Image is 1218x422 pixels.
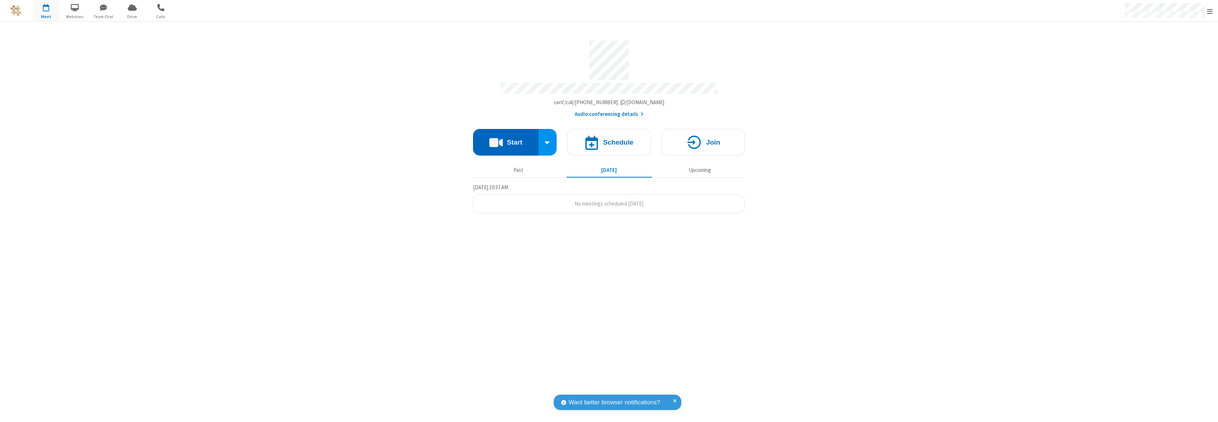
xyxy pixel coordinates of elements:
button: [DATE] [567,163,652,177]
img: QA Selenium DO NOT DELETE OR CHANGE [11,5,21,16]
span: Webinars [62,13,88,20]
h4: Start [507,139,522,146]
span: Drive [119,13,146,20]
button: Start [473,129,539,156]
iframe: Chat [1200,404,1213,417]
button: Join [661,129,745,156]
section: Account details [473,35,745,118]
div: Start conference options [539,129,557,156]
span: Meet [33,13,59,20]
span: No meetings scheduled [DATE] [575,200,643,207]
span: Team Chat [90,13,117,20]
span: [DATE] 10:37 AM [473,184,508,191]
span: Copy my meeting room link [554,99,665,106]
button: Upcoming [657,163,742,177]
span: Want better browser notifications? [569,398,660,407]
button: Schedule [567,129,651,156]
h4: Schedule [603,139,633,146]
button: Audio conferencing details [575,110,644,118]
button: Past [476,163,561,177]
section: Today's Meetings [473,183,745,214]
button: Copy my meeting room linkCopy my meeting room link [554,99,665,107]
h4: Join [706,139,720,146]
span: Calls [148,13,174,20]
